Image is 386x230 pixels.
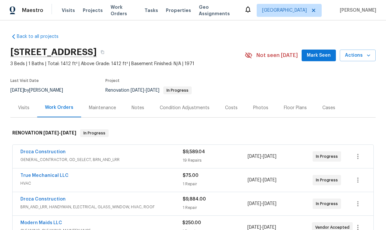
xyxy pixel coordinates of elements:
span: In Progress [316,201,340,207]
a: Droza Construction [20,197,66,201]
div: 19 Repairs [183,157,248,164]
div: Work Orders [45,104,73,111]
span: Geo Assignments [199,4,236,17]
span: - [131,88,159,93]
span: Actions [345,52,370,60]
span: $9,589.04 [183,150,205,154]
span: HVAC [20,180,183,187]
div: Costs [225,105,238,111]
span: Work Orders [111,4,137,17]
span: [PERSON_NAME] [337,7,376,14]
span: Maestro [22,7,43,14]
div: RENOVATION [DATE]-[DATE]In Progress [10,123,376,144]
span: [DATE] [247,225,261,230]
span: Mark Seen [307,52,331,60]
span: Properties [166,7,191,14]
button: Copy Address [97,46,108,58]
span: Project [105,79,120,83]
span: Renovation [105,88,192,93]
button: Mark Seen [302,50,336,62]
div: Visits [18,105,29,111]
a: Modern Maids LLC [20,221,62,225]
span: Tasks [145,8,158,13]
span: - [248,153,276,160]
a: True Mechanical LLC [20,173,69,178]
span: GENERAL_CONTRACTOR, OD_SELECT, BRN_AND_LRR [20,156,183,163]
a: Droza Construction [20,150,66,154]
span: 3 Beds | 1 Baths | Total: 1412 ft² | Above Grade: 1412 ft² | Basement Finished: N/A | 1971 [10,61,245,67]
span: Not seen [DATE] [256,52,298,59]
span: Projects [83,7,103,14]
div: 1 Repair [183,181,248,187]
span: [DATE] [10,88,24,93]
div: Cases [322,105,335,111]
span: [DATE] [43,131,59,135]
span: Last Visit Date [10,79,39,83]
div: Condition Adjustments [160,105,209,111]
span: In Progress [316,153,340,160]
span: In Progress [164,88,191,92]
span: [GEOGRAPHIC_DATA] [262,7,307,14]
div: 1 Repair [183,204,248,211]
div: Notes [132,105,144,111]
span: [DATE] [263,225,276,230]
span: [DATE] [248,178,261,182]
span: $9,884.00 [183,197,206,201]
span: Visits [62,7,75,14]
span: BRN_AND_LRR, HANDYMAN, ELECTRICAL, GLASS_WINDOW, HVAC, ROOF [20,204,183,210]
span: [DATE] [263,201,276,206]
button: Actions [340,50,376,62]
span: - [248,201,276,207]
span: - [248,177,276,183]
div: Floor Plans [284,105,307,111]
span: [DATE] [263,154,276,159]
span: [DATE] [61,131,76,135]
span: - [43,131,76,135]
span: [DATE] [131,88,144,93]
div: Photos [253,105,268,111]
span: In Progress [316,177,340,183]
div: by [PERSON_NAME] [10,86,71,94]
h6: RENOVATION [12,129,76,137]
div: Maintenance [89,105,116,111]
span: [DATE] [248,201,261,206]
span: [DATE] [146,88,159,93]
span: $75.00 [183,173,198,178]
span: In Progress [81,130,108,136]
span: $250.00 [182,221,201,225]
a: Back to all projects [10,33,72,40]
span: [DATE] [263,178,276,182]
span: [DATE] [248,154,261,159]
